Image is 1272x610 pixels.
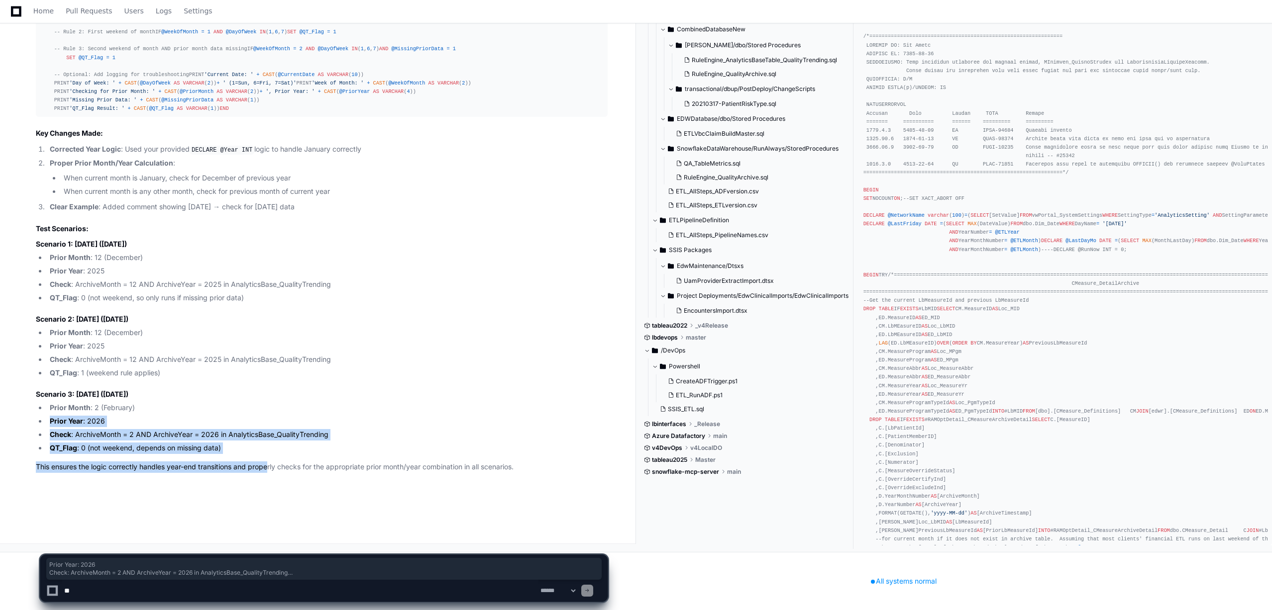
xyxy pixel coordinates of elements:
[672,127,843,141] button: ETLVbcClaimBuildMaster.sql
[50,266,83,275] strong: Prior Year
[977,527,983,533] span: AS
[269,29,272,35] span: 1
[339,88,370,94] span: @PriorYear
[652,345,658,356] svg: Directory
[906,417,925,423] span: EXISTS
[952,340,967,346] span: ORDER
[652,322,687,330] span: tableau2022
[692,56,837,64] span: RuleEngine_AnalyticsBaseTable_QualityTrending.sql
[177,105,183,111] span: AS
[672,274,843,288] button: UamProviderExtractImport.dtsx
[47,144,608,156] li: : Used your provided logic to handle January correctly
[312,80,364,86] span: 'Week of Month: '
[995,229,1020,235] span: @ETLYear
[922,383,928,389] span: AS
[888,212,925,218] span: @NetworkName
[672,304,843,318] button: EncountersImport.dtsx
[216,97,222,103] span: AS
[684,277,774,285] span: UamProviderExtractImport.dtsx
[915,502,921,508] span: AS
[1010,221,1023,227] span: FROM
[680,97,843,111] button: 20210317-PatientRiskType.sql
[351,72,357,78] span: 10
[900,306,919,312] span: EXISTS
[949,400,955,406] span: AS
[1142,238,1151,244] span: MAX
[226,88,247,94] span: VARCHAR
[50,328,91,337] strong: Prior Month
[713,432,727,440] span: main
[668,113,674,125] svg: Directory
[692,70,776,78] span: RuleEngine_QualityArchive.sql
[260,29,266,35] span: IN
[47,429,608,440] li: : ArchiveMonth = 2 AND ArchiveYear = 2026 in AnalyticsBase_QualityTrending
[50,368,77,377] strong: QT_Flag
[50,355,71,363] strong: Check
[931,510,967,516] span: 'yyyy-MM-dd'
[253,46,290,52] span: @WeekOfMonth
[970,340,976,346] span: BY
[664,228,843,242] button: ETL_AllSteps_PipelineNames.csv
[660,214,666,226] svg: Directory
[382,88,404,94] span: VARCHAR
[428,80,434,86] span: AS
[668,405,704,413] span: SSIS_ETL.sql
[106,55,109,61] span: =
[686,334,706,342] span: master
[50,159,173,167] strong: Proper Prior Month/Year Calculation
[931,357,937,363] span: AS
[1004,247,1007,253] span: =
[79,55,103,61] span: @QT_Flag
[367,46,370,52] span: 6
[888,221,922,227] span: @LastFriday
[47,252,608,263] li: : 12 (December)
[327,29,330,35] span: =
[1099,238,1112,244] span: DATE
[677,25,745,33] span: CombinedDatabaseNew
[925,221,937,227] span: DATE
[306,46,315,52] span: AND
[685,85,815,93] span: transactional/dbup/PostDeploy/ChangeScripts
[140,97,143,103] span: +
[1010,247,1038,253] span: @ETLMonth
[676,39,682,51] svg: Directory
[164,88,177,94] span: CAST
[36,389,608,399] h3: Scenario 3: [DATE] ([DATE])
[677,145,839,153] span: SnowflakeDataWarehouse/RunAlways/StoredProcedures
[263,72,275,78] span: CAST
[373,46,376,52] span: 7
[462,80,465,86] span: 2
[50,417,83,425] strong: Prior Year
[863,272,879,278] span: BEGIN
[112,55,115,61] span: 1
[992,408,1004,414] span: INTO
[1136,408,1149,414] span: JOIN
[278,72,315,78] span: @CurrentDate
[47,341,608,352] li: : 2025
[660,360,666,372] svg: Directory
[318,72,324,78] span: AS
[180,88,213,94] span: @PriorMonth
[1250,408,1256,414] span: ON
[664,184,843,198] button: ETL_AllSteps_ADFversion.csv
[47,327,608,339] li: : 12 (December)
[50,342,83,350] strong: Prior Year
[373,88,379,94] span: AS
[677,292,848,300] span: Project Deployments/EdwClinicalImports/EdwClinicalImports
[407,88,410,94] span: 4
[903,195,964,201] span: --SET XACT_ABORT OFF
[1010,238,1038,244] span: @ETLMonth
[863,187,879,193] span: BEGIN
[684,307,747,315] span: EncountersImport.dtsx
[863,195,872,201] span: SET
[669,246,712,254] span: SSIS Packages
[964,212,967,218] span: =
[660,244,666,256] svg: Directory
[134,105,146,111] span: CAST
[676,231,768,239] span: ETL_AllSteps_PipelineNames.csv
[989,229,992,235] span: =
[949,229,958,235] span: AND
[453,46,456,52] span: 1
[1115,238,1118,244] span: =
[47,292,608,304] li: : 0 (not weekend, so only runs if missing prior data)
